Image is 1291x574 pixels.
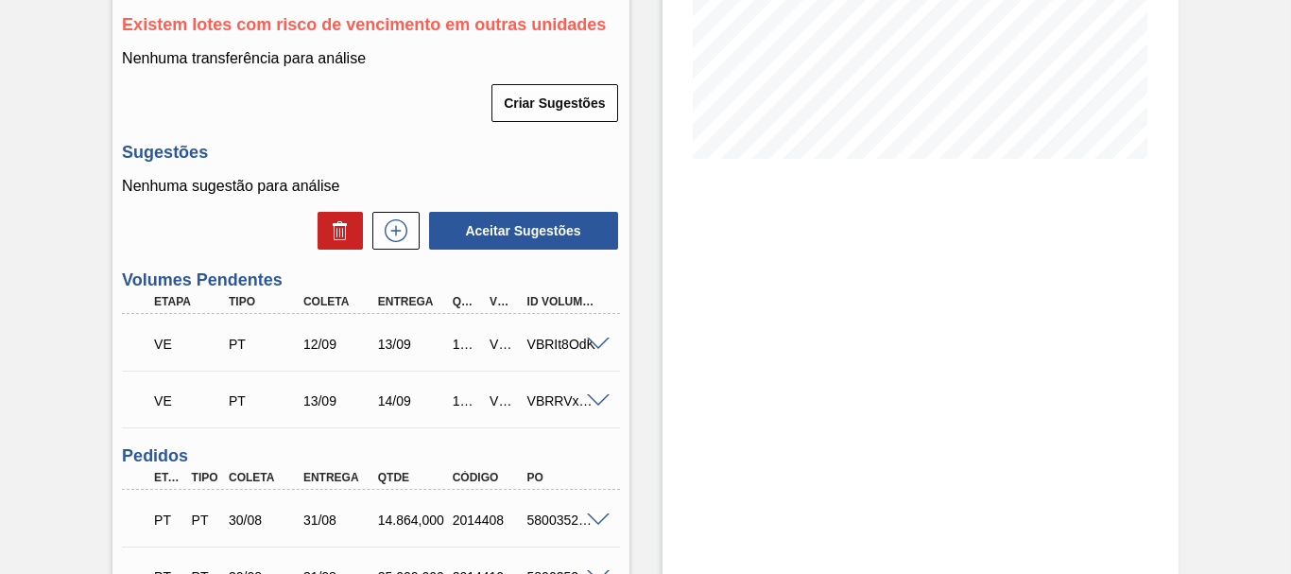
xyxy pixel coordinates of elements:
[149,380,230,422] div: Volume Enviado para Transporte
[523,393,603,409] div: VBRRVxyUS
[299,337,379,352] div: 12/09/2025
[493,82,619,124] div: Criar Sugestões
[299,513,379,528] div: 31/08/2025
[523,295,603,308] div: Id Volume Interno
[299,393,379,409] div: 13/09/2025
[448,337,484,352] div: 105.000,000
[122,15,606,34] span: Existem lotes com risco de vencimento em outras unidades
[224,295,304,308] div: Tipo
[308,212,363,250] div: Excluir Sugestões
[224,471,304,484] div: Coleta
[299,295,379,308] div: Coleta
[420,210,620,252] div: Aceitar Sugestões
[149,499,185,541] div: Pedido em Trânsito
[154,337,225,352] p: VE
[373,337,454,352] div: 13/09/2025
[154,513,181,528] p: PT
[373,393,454,409] div: 14/09/2025
[448,471,528,484] div: Código
[373,471,454,484] div: Qtde
[122,446,619,466] h3: Pedidos
[485,393,521,409] div: V620789
[122,270,619,290] h3: Volumes Pendentes
[224,513,304,528] div: 30/08/2025
[485,337,521,352] div: V620788
[149,295,230,308] div: Etapa
[429,212,618,250] button: Aceitar Sugestões
[187,513,223,528] div: Pedido de Transferência
[299,471,379,484] div: Entrega
[491,84,617,122] button: Criar Sugestões
[122,178,619,195] p: Nenhuma sugestão para análise
[523,513,603,528] div: 5800352872
[154,393,225,409] p: VE
[224,393,304,409] div: Pedido de Transferência
[187,471,223,484] div: Tipo
[122,50,619,67] p: Nenhuma transferência para análise
[523,471,603,484] div: PO
[485,295,521,308] div: Volume Portal
[373,295,454,308] div: Entrega
[122,143,619,163] h3: Sugestões
[523,337,603,352] div: VBRIt8OdK
[448,393,484,409] div: 175.000,000
[448,295,484,308] div: Qtde
[224,337,304,352] div: Pedido de Transferência
[373,513,454,528] div: 14.864,000
[149,323,230,365] div: Volume Enviado para Transporte
[448,513,528,528] div: 2014408
[149,471,185,484] div: Etapa
[363,212,420,250] div: Nova sugestão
